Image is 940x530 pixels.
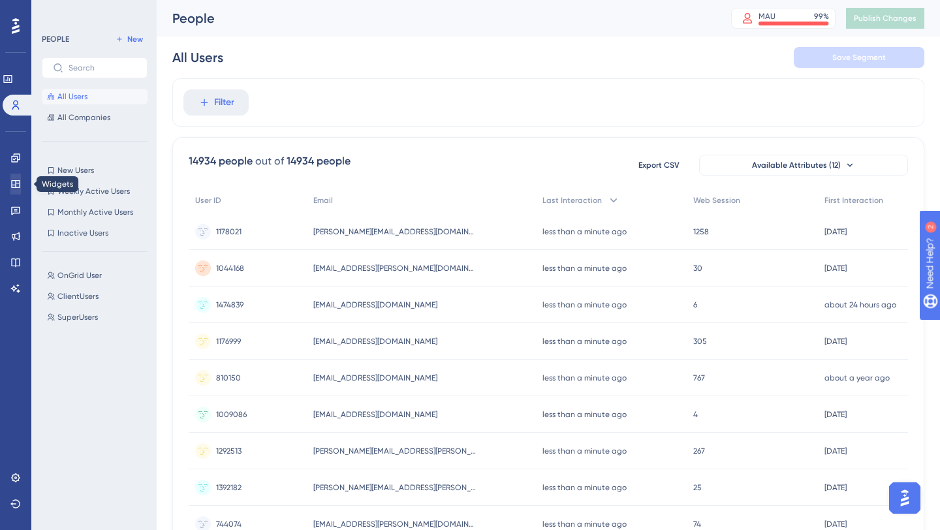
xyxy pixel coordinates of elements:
span: [PERSON_NAME][EMAIL_ADDRESS][DOMAIN_NAME] [313,226,477,237]
time: about 24 hours ago [824,300,896,309]
span: ClientUsers [57,291,99,302]
div: 2 [91,7,95,17]
button: Available Attributes (12) [699,155,908,176]
span: 744074 [216,519,242,529]
span: SuperUsers [57,312,98,322]
span: Weekly Active Users [57,186,130,196]
button: ClientUsers [42,288,155,304]
span: Available Attributes (12) [752,160,841,170]
span: 305 [693,336,707,347]
div: 14934 people [287,153,351,169]
button: Monthly Active Users [42,204,148,220]
span: [EMAIL_ADDRESS][DOMAIN_NAME] [313,336,437,347]
div: 99 % [814,11,829,22]
time: less than a minute ago [542,300,627,309]
time: less than a minute ago [542,410,627,419]
button: All Companies [42,110,148,125]
button: SuperUsers [42,309,155,325]
span: Web Session [693,195,740,206]
span: 1009086 [216,409,247,420]
time: less than a minute ago [542,373,627,382]
span: OnGrid User [57,270,102,281]
time: less than a minute ago [542,264,627,273]
span: First Interaction [824,195,883,206]
time: less than a minute ago [542,483,627,492]
span: 30 [693,263,702,273]
div: MAU [759,11,775,22]
span: Export CSV [638,160,680,170]
span: Last Interaction [542,195,602,206]
span: [PERSON_NAME][EMAIL_ADDRESS][PERSON_NAME][DOMAIN_NAME] [313,446,477,456]
button: All Users [42,89,148,104]
span: 267 [693,446,705,456]
time: [DATE] [824,227,847,236]
span: User ID [195,195,221,206]
span: [PERSON_NAME][EMAIL_ADDRESS][PERSON_NAME][DOMAIN_NAME] [313,482,477,493]
span: Inactive Users [57,228,108,238]
span: 25 [693,482,702,493]
div: All Users [172,48,223,67]
div: People [172,9,698,27]
button: Save Segment [794,47,924,68]
span: 810150 [216,373,241,383]
span: [EMAIL_ADDRESS][PERSON_NAME][DOMAIN_NAME] [313,263,477,273]
span: 1292513 [216,446,242,456]
div: out of [255,153,284,169]
span: 1176999 [216,336,241,347]
span: Filter [214,95,234,110]
time: less than a minute ago [542,446,627,456]
time: less than a minute ago [542,337,627,346]
span: [EMAIL_ADDRESS][PERSON_NAME][DOMAIN_NAME] [313,519,477,529]
button: Inactive Users [42,225,148,241]
span: 1258 [693,226,709,237]
button: Export CSV [626,155,691,176]
time: less than a minute ago [542,520,627,529]
span: [EMAIL_ADDRESS][DOMAIN_NAME] [313,300,437,310]
iframe: UserGuiding AI Assistant Launcher [885,478,924,518]
button: Publish Changes [846,8,924,29]
button: Filter [183,89,249,116]
span: 4 [693,409,698,420]
div: 14934 people [189,153,253,169]
time: [DATE] [824,520,847,529]
span: [EMAIL_ADDRESS][DOMAIN_NAME] [313,409,437,420]
time: [DATE] [824,337,847,346]
div: PEOPLE [42,34,69,44]
span: 1474839 [216,300,243,310]
button: OnGrid User [42,268,155,283]
time: [DATE] [824,410,847,419]
span: All Companies [57,112,110,123]
span: Email [313,195,333,206]
time: about a year ago [824,373,890,382]
span: All Users [57,91,87,102]
button: New Users [42,163,148,178]
span: 1044168 [216,263,244,273]
time: [DATE] [824,483,847,492]
span: 1178021 [216,226,242,237]
span: New [127,34,143,44]
span: 6 [693,300,697,310]
input: Search [69,63,136,72]
time: [DATE] [824,264,847,273]
span: 74 [693,519,701,529]
span: [EMAIL_ADDRESS][DOMAIN_NAME] [313,373,437,383]
span: Monthly Active Users [57,207,133,217]
span: New Users [57,165,94,176]
span: Save Segment [832,52,886,63]
span: 1392182 [216,482,242,493]
span: 767 [693,373,705,383]
span: Publish Changes [854,13,916,23]
time: less than a minute ago [542,227,627,236]
button: New [111,31,148,47]
span: Need Help? [31,3,82,19]
time: [DATE] [824,446,847,456]
button: Weekly Active Users [42,183,148,199]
